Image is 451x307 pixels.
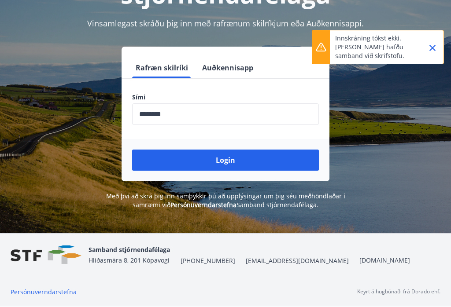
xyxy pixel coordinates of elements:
span: [EMAIL_ADDRESS][DOMAIN_NAME] [246,256,349,265]
button: Rafræn skilríki [132,57,192,78]
label: Sími [132,93,319,102]
span: Hlíðasmára 8, 201 Kópavogi [89,256,170,264]
button: Login [132,150,319,171]
a: Persónuverndarstefna [11,288,77,296]
button: Auðkennisapp [199,57,257,78]
img: vjCaq2fThgY3EUYqSgpjEiBg6WP39ov69hlhuPVN.png [11,245,81,264]
span: [PHONE_NUMBER] [181,256,235,265]
p: Keyrt á hugbúnaði frá Dorado ehf. [357,288,440,296]
a: Persónuverndarstefna [170,201,237,209]
span: Vinsamlegast skráðu þig inn með rafrænum skilríkjum eða Auðkennisappi. [87,18,364,29]
a: [DOMAIN_NAME] [359,256,410,264]
span: Samband stjórnendafélaga [89,245,170,254]
button: Close [425,40,440,55]
p: Innskráning tókst ekki. [PERSON_NAME] hafðu samband við skrifstofu. [335,34,413,60]
span: Með því að skrá þig inn samþykkir þú að upplýsingar um þig séu meðhöndlaðar í samræmi við Samband... [106,192,345,209]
